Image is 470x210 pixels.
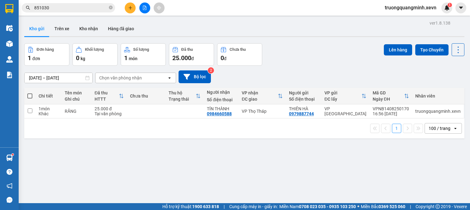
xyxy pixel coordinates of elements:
[449,3,451,7] span: 1
[99,75,142,81] div: Chọn văn phòng nhận
[410,203,411,210] span: |
[39,93,58,98] div: Chi tiết
[207,97,235,102] div: Số điện thoại
[373,111,409,116] div: 16:56 [DATE]
[130,93,162,98] div: Chưa thu
[179,70,211,83] button: Bộ lọc
[455,2,466,13] button: caret-down
[279,203,356,210] span: Miền Nam
[229,203,278,210] span: Cung cấp máy in - giấy in:
[453,126,458,131] svg: open
[321,88,370,104] th: Toggle SortBy
[95,106,124,111] div: 25.000 đ
[85,47,104,52] div: Khối lượng
[169,97,196,102] div: Trạng thái
[217,43,262,66] button: Chưa thu0đ
[65,109,88,114] div: RĂNG
[6,72,13,78] img: solution-icon
[103,21,139,36] button: Hàng đã giao
[6,56,13,63] img: warehouse-icon
[95,97,119,102] div: HTTT
[392,124,401,133] button: 1
[289,106,318,111] div: THIÊN HÀ
[24,21,49,36] button: Kho gửi
[6,41,13,47] img: warehouse-icon
[324,106,366,116] div: VP [GEOGRAPHIC_DATA]
[169,90,196,95] div: Thu hộ
[39,106,58,111] div: 1 món
[91,88,127,104] th: Toggle SortBy
[25,73,92,83] input: Select a date range.
[49,21,74,36] button: Trên xe
[5,4,13,13] img: logo-vxr
[224,56,226,61] span: đ
[299,204,356,209] strong: 0708 023 035 - 0935 103 250
[230,47,246,52] div: Chưa thu
[379,204,405,209] strong: 0369 525 060
[12,154,14,155] sup: 1
[357,205,359,208] span: ⚪️
[169,43,214,66] button: Đã thu25.000đ
[181,47,193,52] div: Đã thu
[129,56,137,61] span: món
[192,204,219,209] strong: 1900 633 818
[65,90,88,95] div: Tên món
[7,183,12,189] span: notification
[373,90,404,95] div: Mã GD
[128,6,133,10] span: plus
[448,3,452,7] sup: 1
[34,4,108,11] input: Tìm tên, số ĐT hoặc mã đơn
[81,56,85,61] span: kg
[95,90,119,95] div: Đã thu
[37,47,54,52] div: Đơn hàng
[39,111,58,116] div: Khác
[384,44,412,55] button: Lên hàng
[221,54,224,62] span: 0
[133,47,149,52] div: Số lượng
[208,67,214,74] sup: 2
[429,125,450,131] div: 100 / trang
[72,43,118,66] button: Khối lượng0kg
[415,93,461,98] div: Nhân viên
[95,111,124,116] div: Tại văn phòng
[435,204,440,209] span: copyright
[167,75,172,80] svg: open
[124,54,128,62] span: 1
[7,197,12,203] span: message
[28,54,31,62] span: 1
[76,54,79,62] span: 0
[6,155,13,161] img: warehouse-icon
[380,4,441,12] span: truongquangminh.xevn
[373,106,409,111] div: VPNB1408250170
[121,43,166,66] button: Số lượng1món
[26,6,30,10] span: search
[7,169,12,175] span: question-circle
[139,2,150,13] button: file-add
[289,111,314,116] div: 0979887744
[289,97,318,102] div: Số điện thoại
[242,90,277,95] div: VP nhận
[165,88,204,104] th: Toggle SortBy
[6,25,13,31] img: warehouse-icon
[373,97,404,102] div: Ngày ĐH
[154,2,165,13] button: aim
[370,88,412,104] th: Toggle SortBy
[324,90,361,95] div: VP gửi
[242,109,282,114] div: VP Thọ Tháp
[74,21,103,36] button: Kho nhận
[162,203,219,210] span: Hỗ trợ kỹ thuật:
[444,5,450,11] img: icon-new-feature
[207,90,235,95] div: Người nhận
[242,97,277,102] div: ĐC giao
[109,5,113,11] span: close-circle
[289,90,318,95] div: Người gửi
[65,97,88,102] div: Ghi chú
[324,97,361,102] div: ĐC lấy
[125,2,136,13] button: plus
[207,106,235,111] div: TÍN THÀNH
[430,20,450,26] div: ver 1.8.138
[207,111,232,116] div: 0984660588
[109,6,113,9] span: close-circle
[191,56,194,61] span: đ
